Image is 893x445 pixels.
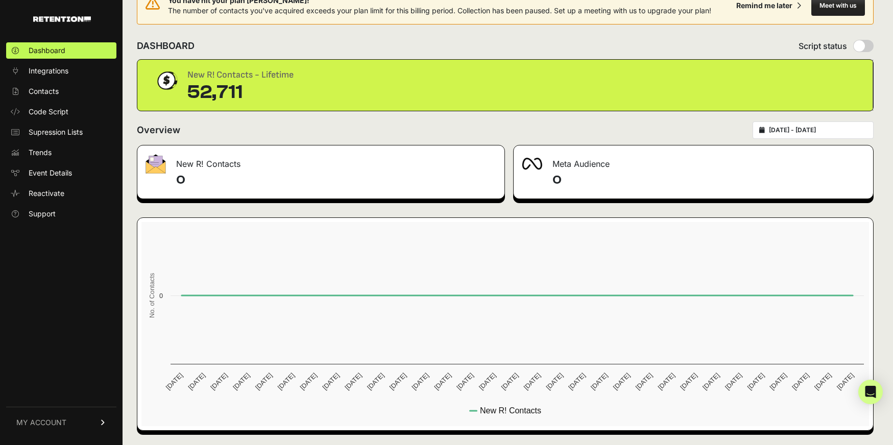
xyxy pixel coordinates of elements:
div: Open Intercom Messenger [858,380,883,404]
text: [DATE] [500,372,520,391]
span: Event Details [29,168,72,178]
div: New R! Contacts [137,145,504,176]
text: [DATE] [813,372,833,391]
text: [DATE] [544,372,564,391]
img: fa-envelope-19ae18322b30453b285274b1b8af3d052b27d846a4fbe8435d1a52b978f639a2.png [146,154,166,174]
span: Integrations [29,66,68,76]
a: Trends [6,144,116,161]
span: Contacts [29,86,59,96]
text: [DATE] [276,372,296,391]
text: [DATE] [321,372,341,391]
text: New R! Contacts [480,406,541,415]
text: [DATE] [455,372,475,391]
text: [DATE] [567,372,587,391]
text: [DATE] [388,372,408,391]
text: [DATE] [612,372,632,391]
text: [DATE] [835,372,855,391]
text: [DATE] [254,372,274,391]
span: Dashboard [29,45,65,56]
h2: DASHBOARD [137,39,195,53]
text: [DATE] [589,372,609,391]
div: New R! Contacts - Lifetime [187,68,294,82]
text: [DATE] [209,372,229,391]
div: 52,711 [187,82,294,103]
h4: 0 [552,172,865,188]
a: Event Details [6,165,116,181]
img: fa-meta-2f981b61bb99beabf952f7030308934f19ce035c18b003e963880cc3fabeebb7.png [522,158,542,170]
div: Meta Audience [514,145,874,176]
a: MY ACCOUNT [6,407,116,438]
span: The number of contacts you've acquired exceeds your plan limit for this billing period. Collectio... [168,6,711,15]
text: [DATE] [723,372,743,391]
text: [DATE] [299,372,319,391]
span: Code Script [29,107,68,117]
text: [DATE] [746,372,766,391]
text: [DATE] [164,372,184,391]
text: [DATE] [411,372,430,391]
text: [DATE] [679,372,698,391]
text: [DATE] [790,372,810,391]
text: [DATE] [231,372,251,391]
text: [DATE] [768,372,788,391]
h2: Overview [137,123,180,137]
text: [DATE] [187,372,207,391]
text: [DATE] [477,372,497,391]
img: Retention.com [33,16,91,22]
a: Support [6,206,116,222]
text: [DATE] [656,372,676,391]
text: [DATE] [522,372,542,391]
a: Integrations [6,63,116,79]
a: Contacts [6,83,116,100]
text: [DATE] [366,372,385,391]
span: MY ACCOUNT [16,417,66,428]
div: Remind me later [736,1,792,11]
a: Dashboard [6,42,116,59]
span: Reactivate [29,188,64,199]
span: Support [29,209,56,219]
a: Supression Lists [6,124,116,140]
h4: 0 [176,172,496,188]
span: Script status [799,40,847,52]
text: [DATE] [634,372,654,391]
span: Supression Lists [29,127,83,137]
text: [DATE] [343,372,363,391]
text: [DATE] [701,372,721,391]
a: Code Script [6,104,116,120]
a: Reactivate [6,185,116,202]
text: No. of Contacts [148,273,156,318]
text: [DATE] [432,372,452,391]
text: 0 [159,292,163,300]
img: dollar-coin-05c43ed7efb7bc0c12610022525b4bbbb207c7efeef5aecc26f025e68dcafac9.png [154,68,179,93]
span: Trends [29,147,52,158]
